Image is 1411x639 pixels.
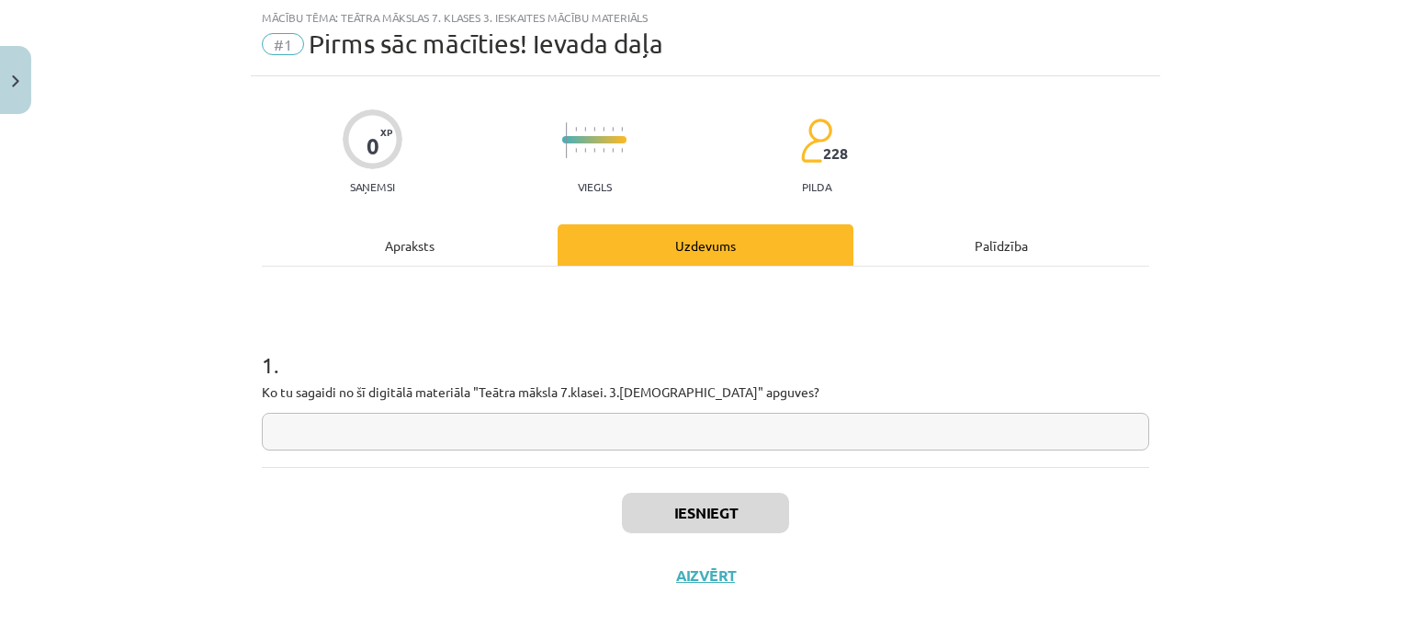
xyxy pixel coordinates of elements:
p: Viegls [578,180,612,193]
img: icon-short-line-57e1e144782c952c97e751825c79c345078a6d821885a25fce030b3d8c18986b.svg [575,148,577,153]
img: icon-short-line-57e1e144782c952c97e751825c79c345078a6d821885a25fce030b3d8c18986b.svg [612,127,614,131]
button: Iesniegt [622,493,789,533]
div: Uzdevums [558,224,853,266]
p: Saņemsi [343,180,402,193]
img: icon-short-line-57e1e144782c952c97e751825c79c345078a6d821885a25fce030b3d8c18986b.svg [593,148,595,153]
img: icon-long-line-d9ea69661e0d244f92f715978eff75569469978d946b2353a9bb055b3ed8787d.svg [566,122,568,158]
div: 0 [367,133,379,159]
img: icon-short-line-57e1e144782c952c97e751825c79c345078a6d821885a25fce030b3d8c18986b.svg [584,148,586,153]
img: icon-close-lesson-0947bae3869378f0d4975bcd49f059093ad1ed9edebbc8119c70593378902aed.svg [12,75,19,87]
img: icon-short-line-57e1e144782c952c97e751825c79c345078a6d821885a25fce030b3d8c18986b.svg [603,127,604,131]
button: Aizvērt [671,566,740,585]
img: icon-short-line-57e1e144782c952c97e751825c79c345078a6d821885a25fce030b3d8c18986b.svg [584,127,586,131]
img: icon-short-line-57e1e144782c952c97e751825c79c345078a6d821885a25fce030b3d8c18986b.svg [612,148,614,153]
img: icon-short-line-57e1e144782c952c97e751825c79c345078a6d821885a25fce030b3d8c18986b.svg [593,127,595,131]
img: icon-short-line-57e1e144782c952c97e751825c79c345078a6d821885a25fce030b3d8c18986b.svg [621,148,623,153]
img: icon-short-line-57e1e144782c952c97e751825c79c345078a6d821885a25fce030b3d8c18986b.svg [621,127,623,131]
p: pilda [802,180,831,193]
p: Ko tu sagaidi no šī digitālā materiāla "Teātra māksla 7.klasei. 3.[DEMOGRAPHIC_DATA]" apguves? [262,382,1149,402]
span: #1 [262,33,304,55]
div: Palīdzība [853,224,1149,266]
span: XP [380,127,392,137]
span: Pirms sāc mācīties! Ievada daļa [309,29,663,59]
span: 228 [823,145,848,162]
img: icon-short-line-57e1e144782c952c97e751825c79c345078a6d821885a25fce030b3d8c18986b.svg [575,127,577,131]
h1: 1 . [262,320,1149,377]
div: Apraksts [262,224,558,266]
img: icon-short-line-57e1e144782c952c97e751825c79c345078a6d821885a25fce030b3d8c18986b.svg [603,148,604,153]
div: Mācību tēma: Teātra mākslas 7. klases 3. ieskaites mācību materiāls [262,11,1149,24]
img: students-c634bb4e5e11cddfef0936a35e636f08e4e9abd3cc4e673bd6f9a4125e45ecb1.svg [800,118,832,164]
